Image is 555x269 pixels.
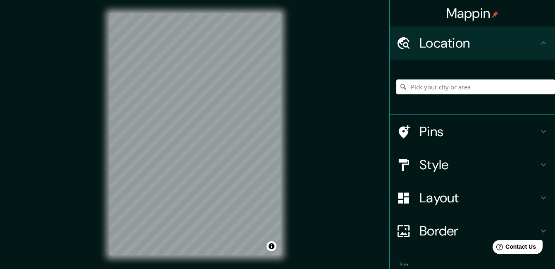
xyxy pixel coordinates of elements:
[419,190,538,206] h4: Layout
[400,261,408,268] label: Size
[390,115,555,148] div: Pins
[390,181,555,214] div: Layout
[419,123,538,140] h4: Pins
[390,214,555,247] div: Border
[419,35,538,51] h4: Location
[390,148,555,181] div: Style
[446,5,499,22] h4: Mappin
[419,223,538,239] h4: Border
[110,13,281,255] canvas: Map
[390,26,555,60] div: Location
[481,237,546,260] iframe: Help widget launcher
[419,156,538,173] h4: Style
[396,79,555,94] input: Pick your city or area
[267,241,276,251] button: Toggle attribution
[492,11,498,18] img: pin-icon.png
